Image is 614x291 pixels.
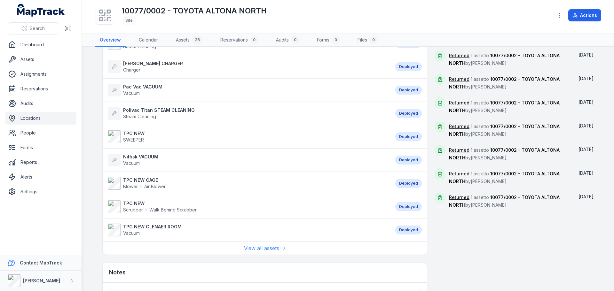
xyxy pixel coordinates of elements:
[123,137,144,142] span: SWEEPER
[579,52,594,57] time: 7/29/2025, 2:16:34 PM
[449,195,560,208] span: 10077/0002 - TOYOTA ALTONA NORTH
[122,6,267,16] h1: 10077/0002 - TOYOTA ALTONA NORTH
[579,170,594,176] span: [DATE]
[5,156,76,169] a: Reports
[8,22,59,34] button: Search
[5,185,76,198] a: Settings
[192,36,202,44] div: 36
[449,171,469,177] a: Returned
[5,68,76,80] a: Assignments
[449,147,469,153] a: Returned
[395,62,422,71] div: Deployed
[579,52,594,57] span: [DATE]
[449,76,560,89] span: 10077/0002 - TOYOTA ALTONA NORTH
[449,76,560,89] span: 1 asset to by [PERSON_NAME]
[95,34,126,47] a: Overview
[5,141,76,154] a: Forms
[291,36,299,44] div: 0
[108,177,389,190] a: TPC NEW CAGEBlowerAir Blower
[5,82,76,95] a: Reservations
[108,60,389,73] a: [PERSON_NAME] CHARGERCharger
[30,25,45,32] span: Search
[579,170,594,176] time: 7/29/2025, 2:13:27 PM
[579,147,594,152] time: 7/29/2025, 2:13:44 PM
[395,156,422,165] div: Deployed
[123,200,197,207] strong: TPC NEW
[449,100,469,106] a: Returned
[395,179,422,188] div: Deployed
[123,90,140,96] span: Vacuum
[108,224,389,236] a: TPC NEW CLENAER ROOMVacuum
[123,154,158,160] strong: Nilfisk VACUUM
[271,34,304,47] a: Audits0
[123,177,166,183] strong: TPC NEW CAGE
[579,76,594,81] span: [DATE]
[5,53,76,66] a: Assets
[244,244,286,252] a: View all assets
[568,9,601,21] button: Actions
[5,38,76,51] a: Dashboard
[108,84,389,96] a: Pac Vac VACUUMVacuum
[23,278,60,283] strong: [PERSON_NAME]
[449,124,560,137] span: 1 asset to by [PERSON_NAME]
[449,171,560,184] span: 1 asset to by [PERSON_NAME]
[579,194,594,199] time: 7/29/2025, 2:13:07 PM
[108,154,389,166] a: Nilfisk VACUUMVacuum
[579,123,594,128] time: 7/29/2025, 2:16:34 PM
[449,76,469,82] a: Returned
[123,224,182,230] strong: TPC NEW CLENAER ROOM
[134,34,163,47] a: Calendar
[122,16,137,25] div: Site
[5,171,76,183] a: Alerts
[579,99,594,105] time: 7/29/2025, 2:16:34 PM
[395,86,422,95] div: Deployed
[449,123,469,130] a: Returned
[123,84,162,90] strong: Pac Vac VACUUM
[215,34,263,47] a: Reservations0
[17,4,65,17] a: MapTrack
[449,195,560,208] span: 1 asset to by [PERSON_NAME]
[395,226,422,234] div: Deployed
[579,194,594,199] span: [DATE]
[123,207,143,213] span: Scrubber
[144,183,166,190] span: Air Blower
[449,100,560,113] span: 1 asset to by [PERSON_NAME]
[123,107,195,113] strong: Polivac Titan STEAM CLEANING
[579,123,594,128] span: [DATE]
[123,67,140,73] span: Charger
[449,194,469,201] a: Returned
[352,34,382,47] a: Files0
[108,200,389,213] a: TPC NEWScrubberWalk Behind Scrubber
[449,124,560,137] span: 10077/0002 - TOYOTA ALTONA NORTH
[579,99,594,105] span: [DATE]
[449,52,469,59] a: Returned
[449,147,560,160] span: 10077/0002 - TOYOTA ALTONA NORTH
[332,36,340,44] div: 0
[395,132,422,141] div: Deployed
[370,36,377,44] div: 0
[108,107,389,120] a: Polivac Titan STEAM CLEANINGSteam Cleaning
[108,130,389,143] a: TPC NEWSWEEPER
[250,36,258,44] div: 0
[449,171,560,184] span: 10077/0002 - TOYOTA ALTONA NORTH
[123,114,156,119] span: Steam Cleaning
[395,109,422,118] div: Deployed
[5,112,76,125] a: Locations
[312,34,345,47] a: Forms0
[123,60,183,67] strong: [PERSON_NAME] CHARGER
[171,34,208,47] a: Assets36
[123,183,138,190] span: Blower
[123,230,140,236] span: Vacuum
[123,130,145,137] strong: TPC NEW
[20,260,62,265] strong: Contact MapTrack
[449,147,560,160] span: 1 asset to by [PERSON_NAME]
[123,160,140,166] span: Vacuum
[579,147,594,152] span: [DATE]
[109,268,126,277] h3: Notes
[449,53,560,66] span: 10077/0002 - TOYOTA ALTONA NORTH
[449,53,560,66] span: 1 asset to by [PERSON_NAME]
[449,100,560,113] span: 10077/0002 - TOYOTA ALTONA NORTH
[579,76,594,81] time: 7/29/2025, 2:16:34 PM
[149,207,197,213] span: Walk Behind Scrubber
[395,202,422,211] div: Deployed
